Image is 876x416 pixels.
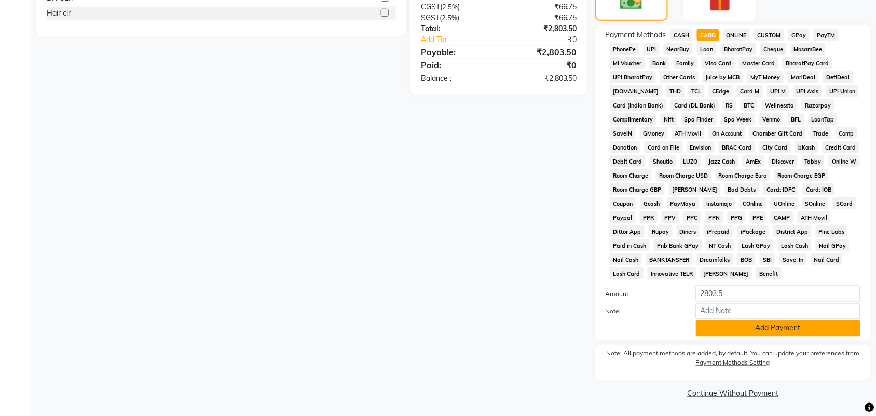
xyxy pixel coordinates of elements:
input: Amount [696,286,860,302]
span: Loan [697,43,717,55]
span: SBI [760,253,775,265]
span: Lash GPay [738,239,774,251]
span: Card (Indian Bank) [610,99,667,111]
span: Benefit [756,267,782,279]
span: PPG [728,211,746,223]
span: Wellnessta [762,99,798,111]
div: ₹2,803.50 [499,46,585,58]
span: CASH [670,29,693,41]
span: Room Charge Euro [716,169,771,181]
div: ₹66.75 [499,12,585,23]
span: PhonePe [610,43,639,55]
span: Spa Finder [681,113,717,125]
div: Payable: [413,46,499,58]
span: NT Cash [706,239,735,251]
span: Spa Week [721,113,755,125]
div: ₹66.75 [499,2,585,12]
span: LUZO [680,155,702,167]
div: ( ) [413,2,499,12]
span: BTC [741,99,758,111]
span: THD [666,85,685,97]
div: Paid: [413,59,499,71]
button: Add Payment [696,320,860,337]
span: Room Charge [610,169,652,181]
span: PPE [750,211,767,223]
span: Coupon [610,197,636,209]
span: PPC [683,211,701,223]
span: DefiDeal [823,71,853,83]
div: ( ) [413,12,499,23]
span: Family [674,57,698,69]
span: Innovative TELR [648,267,696,279]
span: LoanTap [809,113,838,125]
div: Balance : [413,73,499,84]
span: CARD [697,29,719,41]
span: Pnb Bank GPay [654,239,702,251]
span: UOnline [771,197,798,209]
span: NearBuy [664,43,693,55]
span: CAMP [771,211,793,223]
span: SaveIN [610,127,636,139]
span: Master Card [739,57,778,69]
span: Room Charge EGP [774,169,829,181]
span: Gcash [640,197,663,209]
span: Tabby [802,155,825,167]
span: Card on File [645,141,683,153]
span: UPI Union [826,85,859,97]
div: ₹2,803.50 [499,23,585,34]
span: Pine Labs [816,225,848,237]
span: Chamber Gift Card [749,127,806,139]
span: SCard [833,197,856,209]
div: ₹0 [513,34,585,45]
div: Hair clr [47,8,71,19]
label: Note: [598,307,688,316]
span: CEdge [709,85,733,97]
span: RS [723,99,737,111]
span: SOnline [802,197,829,209]
span: GPay [788,29,810,41]
span: [PERSON_NAME] [669,183,721,195]
span: Room Charge USD [656,169,711,181]
span: Lash Cash [778,239,812,251]
label: Payment Methods Setting [696,358,770,368]
span: ATH Movil [798,211,831,223]
span: Trade [810,127,832,139]
span: Discover [769,155,798,167]
span: Bank [649,57,669,69]
div: Total: [413,23,499,34]
span: Bad Debts [725,183,760,195]
span: AmEx [743,155,764,167]
span: bKash [795,141,818,153]
span: Payment Methods [606,30,666,41]
span: TCL [689,85,705,97]
span: Envision [687,141,715,153]
span: Visa Card [702,57,735,69]
span: UPI Axis [793,85,823,97]
span: Rupay [649,225,673,237]
span: ONLINE [723,29,750,41]
span: Room Charge GBP [610,183,665,195]
input: Add Note [696,303,860,319]
span: Comp [836,127,858,139]
span: City Card [759,141,791,153]
span: Card: IOB [803,183,835,195]
span: Online W [829,155,860,167]
span: PPN [705,211,723,223]
span: BFL [788,113,804,125]
span: UPI M [767,85,789,97]
span: Card (DL Bank) [671,99,719,111]
span: Nail Card [811,253,843,265]
span: BANKTANSFER [646,253,693,265]
a: Add Tip [413,34,513,45]
span: Card M [737,85,763,97]
span: Other Cards [660,71,699,83]
span: BharatPay [721,43,756,55]
span: Juice by MCB [703,71,744,83]
span: iPrepaid [704,225,733,237]
label: Amount: [598,290,688,299]
span: ATH Movil [672,127,705,139]
span: Nift [661,113,677,125]
span: [PERSON_NAME] [701,267,752,279]
span: Complimentary [610,113,656,125]
span: UPI BharatPay [610,71,656,83]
